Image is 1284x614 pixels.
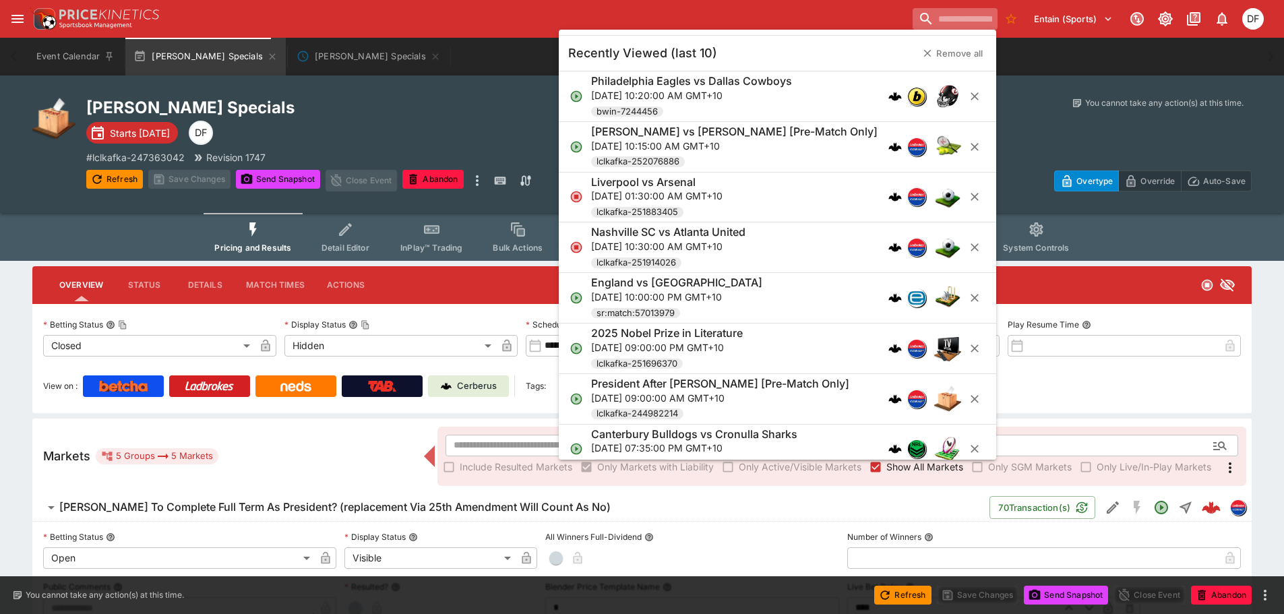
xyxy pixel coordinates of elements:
span: Show All Markets [886,460,963,474]
h5: Markets [43,448,90,464]
span: lclkafka-251696370 [591,357,683,371]
h6: President After [PERSON_NAME] [Pre-Match Only] [591,377,849,391]
button: Abandon [402,170,463,189]
button: Send Snapshot [236,170,320,189]
button: Status [114,269,175,301]
p: Display Status [344,531,406,543]
img: bwin.png [908,88,925,105]
p: All Winners Full-Dividend [545,531,642,543]
span: lclkafka-244982214 [591,407,683,421]
button: open drawer [5,7,30,31]
button: Straight [1173,495,1198,520]
p: [DATE] 10:30:00 AM GMT+10 [591,239,745,253]
label: Tags: [526,375,546,397]
p: You cannot take any action(s) at this time. [26,589,184,601]
svg: Open [1153,499,1169,516]
p: You cannot take any action(s) at this time. [1085,97,1244,109]
img: soccer.png [934,183,961,210]
div: nrl [907,439,926,458]
a: Cerberus [428,375,509,397]
svg: Open [570,392,583,406]
div: cerberus [888,140,902,154]
img: Cerberus [441,381,452,392]
h6: [PERSON_NAME] To Complete Full Term As President? (replacement Via 25th Amendment Will Count As No) [59,500,611,514]
img: lclkafka.png [908,188,925,206]
a: 59b689bf-14da-407b-ab4a-33375debb80d [1198,494,1225,521]
img: logo-cerberus.svg [888,291,902,305]
img: Neds [280,381,311,392]
p: [DATE] 09:00:00 AM GMT+10 [591,391,849,405]
label: View on : [43,375,78,397]
div: Visible [344,547,516,569]
div: lclkafka [907,238,926,257]
h2: Copy To Clipboard [86,97,669,118]
span: lclkafka-251883405 [591,206,683,219]
p: Auto-Save [1203,174,1246,188]
span: System Controls [1003,243,1069,253]
button: Overview [49,269,114,301]
button: No Bookmarks [1000,8,1022,30]
img: rugby_league.png [934,435,961,462]
button: Betting StatusCopy To Clipboard [106,320,115,330]
p: Number of Winners [847,531,921,543]
img: politics.png [32,97,75,140]
img: PriceKinetics [59,9,159,20]
img: american_football.png [934,83,961,110]
div: lclkafka [907,187,926,206]
img: logo-cerberus.svg [888,140,902,154]
span: InPlay™ Trading [400,243,462,253]
p: [DATE] 09:00:00 PM GMT+10 [591,340,743,355]
img: lclkafka [1231,500,1246,515]
button: Match Times [235,269,315,301]
button: David Foster [1238,4,1268,34]
button: Donald Trump Specials [288,38,449,75]
p: Play Resume Time [1008,319,1079,330]
span: Include Resulted Markets [460,460,572,474]
svg: Open [570,442,583,456]
h6: Philadelphia Eagles vs Dallas Cowboys [591,74,792,88]
div: betradar [907,288,926,307]
img: lclkafka.png [908,239,925,256]
div: cerberus [888,190,902,204]
span: Detail Editor [322,243,369,253]
h6: Nashville SC vs Atlanta United [591,225,745,239]
button: Copy To Clipboard [118,320,127,330]
div: Start From [1054,171,1252,191]
button: Toggle light/dark mode [1153,7,1178,31]
img: logo-cerberus.svg [888,241,902,254]
div: David Foster [1242,8,1264,30]
img: logo-cerberus--red.svg [1202,498,1221,517]
p: [DATE] 10:15:00 AM GMT+10 [591,139,878,153]
span: lclkafka-251914026 [591,256,681,270]
button: Refresh [86,170,143,189]
div: Hidden [284,335,496,357]
img: PriceKinetics Logo [30,5,57,32]
button: Connected to PK [1125,7,1149,31]
button: Override [1118,171,1181,191]
img: betradar.png [908,289,925,307]
div: 59b689bf-14da-407b-ab4a-33375debb80d [1202,498,1221,517]
div: Closed [43,335,255,357]
p: Override [1140,174,1175,188]
svg: Closed [1200,278,1214,292]
button: Display StatusCopy To Clipboard [348,320,358,330]
button: Auto-Save [1181,171,1252,191]
img: logo-cerberus.svg [888,442,902,456]
img: Betcha [99,381,148,392]
img: lclkafka.png [908,390,925,408]
p: Scheduled Start [526,319,594,330]
p: [DATE] 01:30:00 AM GMT+10 [591,189,723,203]
span: lclkafka-252076886 [591,155,685,168]
div: cerberus [888,241,902,254]
p: [DATE] 10:20:00 AM GMT+10 [591,88,792,102]
button: Number of Winners [924,532,934,542]
span: Only Live/In-Play Markets [1097,460,1211,474]
p: Cerberus [457,379,497,393]
img: specials.png [934,335,961,362]
svg: Open [570,90,583,103]
img: Sportsbook Management [59,22,132,28]
img: TabNZ [368,381,396,392]
span: nrl-20251112760 [591,458,669,471]
img: soccer.png [934,234,961,261]
div: bwin [907,87,926,106]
